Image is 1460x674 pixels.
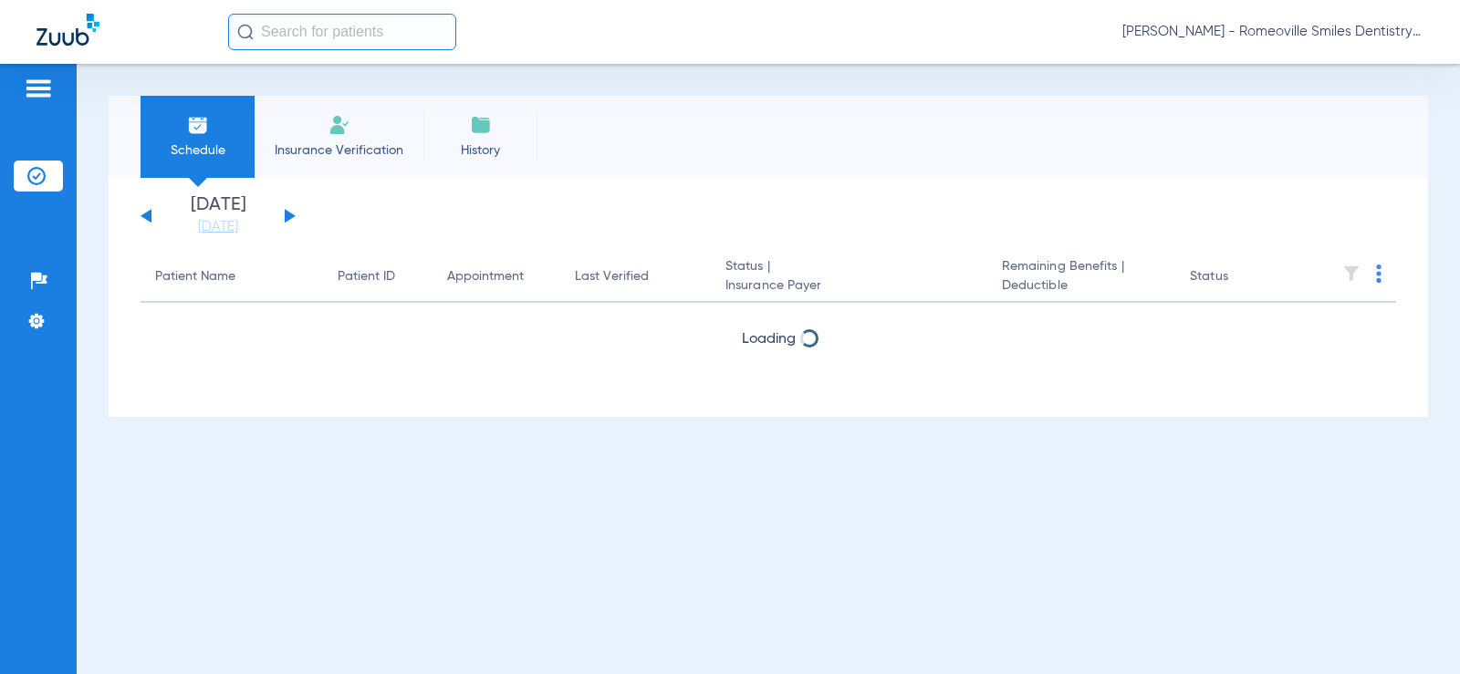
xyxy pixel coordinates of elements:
[437,141,524,160] span: History
[268,141,410,160] span: Insurance Verification
[228,14,456,50] input: Search for patients
[447,267,546,286] div: Appointment
[1175,252,1298,303] th: Status
[1342,264,1361,283] img: filter.svg
[338,267,418,286] div: Patient ID
[155,267,308,286] div: Patient Name
[237,24,254,40] img: Search Icon
[154,141,241,160] span: Schedule
[742,332,796,347] span: Loading
[1376,264,1382,283] img: group-dot-blue.svg
[725,276,973,296] span: Insurance Payer
[155,267,235,286] div: Patient Name
[24,78,53,99] img: hamburger-icon
[575,267,696,286] div: Last Verified
[163,196,273,236] li: [DATE]
[711,252,987,303] th: Status |
[328,114,350,136] img: Manual Insurance Verification
[1002,276,1161,296] span: Deductible
[447,267,524,286] div: Appointment
[187,114,209,136] img: Schedule
[470,114,492,136] img: History
[987,252,1175,303] th: Remaining Benefits |
[163,218,273,236] a: [DATE]
[338,267,395,286] div: Patient ID
[575,267,649,286] div: Last Verified
[36,14,99,46] img: Zuub Logo
[1122,23,1423,41] span: [PERSON_NAME] - Romeoville Smiles Dentistry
